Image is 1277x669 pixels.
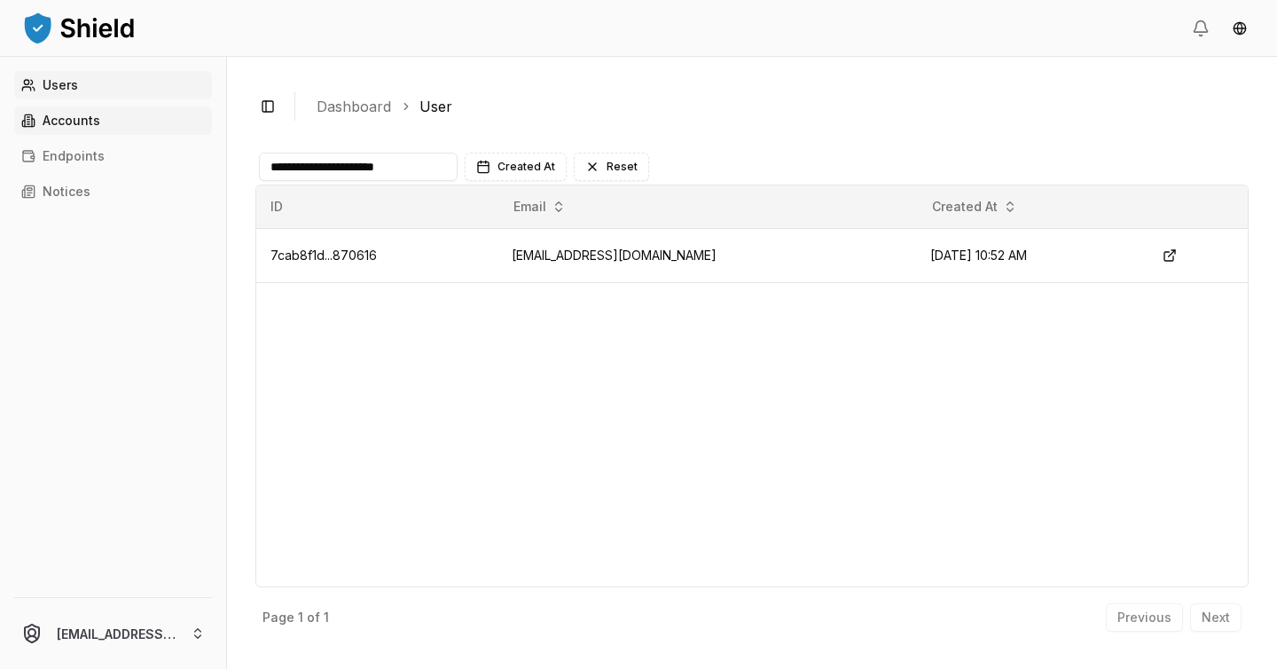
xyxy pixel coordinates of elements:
[930,248,1027,263] span: [DATE] 10:52 AM
[419,96,452,117] a: User
[57,625,176,643] p: [EMAIL_ADDRESS][DOMAIN_NAME]
[270,248,377,263] span: 7cab8f1d...870616
[262,611,294,624] p: Page
[465,153,567,181] button: Created At
[14,106,212,135] a: Accounts
[506,193,573,221] button: Email
[43,114,100,127] p: Accounts
[43,79,78,91] p: Users
[14,177,212,206] a: Notices
[21,10,137,45] img: ShieldPay Logo
[43,150,105,162] p: Endpoints
[298,611,303,624] p: 1
[324,611,329,624] p: 1
[14,71,212,99] a: Users
[43,185,90,198] p: Notices
[256,185,497,228] th: ID
[307,611,320,624] p: of
[497,160,555,174] span: Created At
[14,142,212,170] a: Endpoints
[574,153,649,181] button: Reset filters
[925,193,1024,221] button: Created At
[317,96,1234,117] nav: breadcrumb
[317,96,391,117] a: Dashboard
[497,228,915,282] td: [EMAIL_ADDRESS][DOMAIN_NAME]
[7,605,219,662] button: [EMAIL_ADDRESS][DOMAIN_NAME]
